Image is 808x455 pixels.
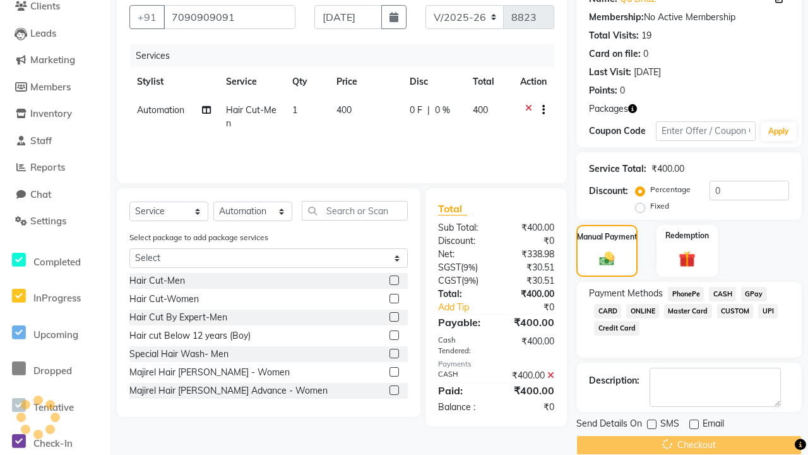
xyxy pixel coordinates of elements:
span: Packages [589,102,628,116]
a: Settings [3,214,107,229]
input: Search or Scan [302,201,408,221]
th: Total [465,68,513,96]
span: 0 % [435,104,450,117]
span: Total [438,202,467,215]
a: Chat [3,188,107,202]
span: 9% [463,262,475,272]
div: Total: [429,288,496,301]
span: GPay [741,287,767,301]
span: | [427,104,430,117]
div: ₹400.00 [496,369,564,382]
div: Hair cut Below 12 years (Boy) [129,329,251,343]
th: Price [329,68,402,96]
div: Majirel Hair [PERSON_NAME] Advance - Women [129,384,328,397]
a: Members [3,80,107,95]
div: ₹0 [496,234,564,248]
th: Service [218,68,285,96]
span: CASH [709,287,736,301]
span: 1 [292,104,297,116]
span: SGST [438,262,461,273]
div: Hair Cut-Women [129,293,199,306]
div: ₹30.51 [496,274,564,288]
span: Automation [137,104,184,116]
div: ₹400.00 [496,315,564,330]
th: Qty [285,68,329,96]
span: Check-In [33,437,73,449]
div: Special Hair Wash- Men [129,348,229,361]
div: Cash Tendered: [429,335,496,356]
span: PhonePe [668,287,704,301]
span: Leads [30,27,56,39]
span: Email [703,417,724,433]
div: Service Total: [589,162,646,176]
img: _gift.svg [674,249,700,269]
div: Discount: [429,234,496,248]
div: Points: [589,84,617,97]
span: Master Card [664,304,712,318]
div: ( ) [429,274,496,288]
div: [DATE] [634,66,661,79]
div: Net: [429,248,496,261]
div: No Active Membership [589,11,789,24]
span: Members [30,81,71,93]
span: Credit Card [594,321,639,336]
div: ₹400.00 [496,288,564,301]
div: Hair Cut-Men [129,274,185,288]
span: Settings [30,215,66,227]
a: Inventory [3,107,107,121]
span: 9% [464,276,476,286]
a: Marketing [3,53,107,68]
div: ₹400.00 [496,221,564,234]
span: UPI [758,304,778,318]
label: Percentage [650,184,691,195]
div: Sub Total: [429,221,496,234]
div: Majirel Hair [PERSON_NAME] - Women [129,366,290,379]
button: +91 [129,5,165,29]
span: 0 F [410,104,422,117]
div: CASH [429,369,496,382]
span: SMS [660,417,679,433]
div: ₹0 [496,401,564,414]
label: Redemption [665,230,709,241]
th: Action [513,68,554,96]
span: Chat [30,188,51,200]
img: _cash.svg [595,250,619,268]
div: Payable: [429,315,496,330]
div: Total Visits: [589,29,639,42]
span: CUSTOM [717,304,754,318]
span: 400 [473,104,488,116]
th: Disc [402,68,465,96]
span: Upcoming [33,329,78,341]
div: Services [131,44,564,68]
label: Manual Payment [577,231,638,243]
span: Marketing [30,54,75,66]
div: Discount: [589,185,628,198]
div: ₹0 [508,301,564,314]
span: Inventory [30,107,72,119]
label: Select package to add package services [129,232,268,243]
div: ₹400.00 [651,162,684,176]
div: Paid: [429,383,496,398]
div: Payments [438,359,555,370]
label: Fixed [650,200,669,212]
div: Membership: [589,11,644,24]
div: ₹30.51 [496,261,564,274]
span: ONLINE [626,304,659,318]
input: Enter Offer / Coupon Code [656,121,756,141]
span: Send Details On [576,417,642,433]
span: Completed [33,256,81,268]
div: Balance : [429,401,496,414]
div: 0 [620,84,625,97]
div: 0 [643,47,648,61]
span: InProgress [33,292,81,304]
button: Apply [761,122,797,141]
a: Add Tip [429,301,508,314]
div: ₹400.00 [496,335,564,356]
input: Search by Name/Mobile/Email/Code [163,5,295,29]
span: CARD [594,304,621,318]
span: Hair Cut-Men [226,104,276,129]
span: Staff [30,135,52,147]
span: Reports [30,161,65,173]
a: Reports [3,161,107,175]
span: Payment Methods [589,287,663,300]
